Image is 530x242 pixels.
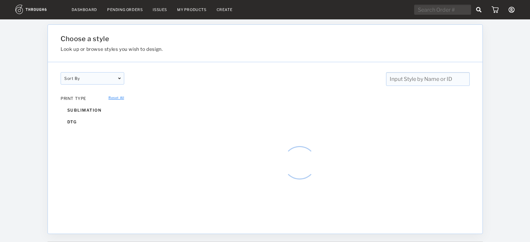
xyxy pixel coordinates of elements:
[177,7,207,12] a: My Products
[414,5,471,15] input: Search Order #
[61,35,401,43] h1: Choose a style
[108,96,124,100] a: Reset All
[61,46,401,52] h3: Look up or browse styles you wish to design.
[61,72,124,85] div: Sort By
[217,7,233,12] a: Create
[107,7,143,12] a: Pending Orders
[386,72,469,86] input: Input Style by Name or ID
[72,7,97,12] a: Dashboard
[61,96,124,101] div: PRINT TYPE
[15,5,62,14] img: logo.1c10ca64.svg
[491,6,499,13] img: icon_cart.dab5cea1.svg
[153,7,167,12] a: Issues
[61,104,124,116] div: sublimation
[61,116,124,128] div: dtg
